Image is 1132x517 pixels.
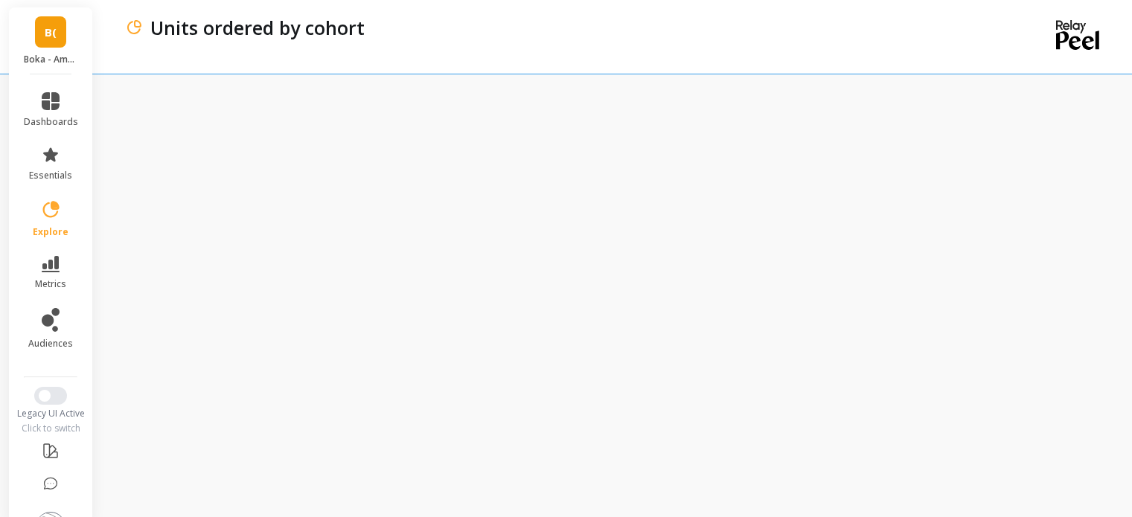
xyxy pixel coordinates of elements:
[24,116,78,128] span: dashboards
[101,71,1132,517] iframe: Omni Embed
[9,423,93,434] div: Click to switch
[9,408,93,420] div: Legacy UI Active
[28,338,73,350] span: audiences
[125,19,143,36] img: header icon
[33,226,68,238] span: explore
[24,54,78,65] p: Boka - Amazon (Essor)
[150,15,365,40] p: Units ordered by cohort
[35,278,66,290] span: metrics
[34,387,67,405] button: Switch to New UI
[29,170,72,182] span: essentials
[45,24,57,41] span: B(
